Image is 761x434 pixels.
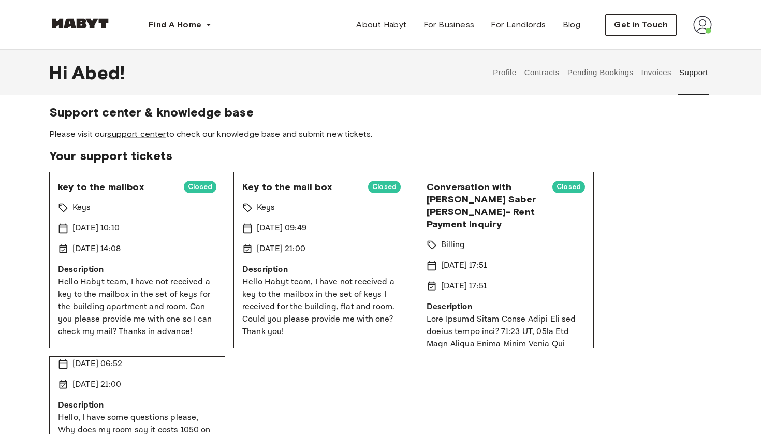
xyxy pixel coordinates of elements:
[72,243,121,255] p: [DATE] 14:08
[554,15,589,35] a: Blog
[489,50,712,95] div: user profile tabs
[368,182,401,192] span: Closed
[242,264,401,276] p: Description
[140,15,220,35] button: Find A Home
[49,148,712,164] span: Your support tickets
[242,276,401,338] p: Hello Habyt team, I have not received a key to the mailbox in the set of keys I received for the ...
[441,239,465,251] p: Billing
[605,14,677,36] button: Get in Touch
[58,181,175,193] span: key to the mailbox
[482,15,554,35] a: For Landlords
[184,182,216,192] span: Closed
[427,301,585,313] p: Description
[423,19,475,31] span: For Business
[242,181,360,193] span: Key to the mail box
[693,16,712,34] img: avatar
[72,358,122,370] p: [DATE] 06:52
[356,19,406,31] span: About Habyt
[427,181,544,230] span: Conversation with [PERSON_NAME] Saber [PERSON_NAME]- Rent Payment Inquiry
[58,264,216,276] p: Description
[678,50,709,95] button: Support
[71,62,125,83] span: Abed !
[49,105,712,120] span: Support center & knowledge base
[72,222,120,235] p: [DATE] 10:10
[257,201,275,214] p: Keys
[58,399,216,412] p: Description
[107,129,166,139] a: support center
[49,62,71,83] span: Hi
[566,50,635,95] button: Pending Bookings
[441,259,487,272] p: [DATE] 17:51
[149,19,201,31] span: Find A Home
[492,50,518,95] button: Profile
[72,379,121,391] p: [DATE] 21:00
[49,18,111,28] img: Habyt
[415,15,483,35] a: For Business
[441,280,487,293] p: [DATE] 17:51
[72,201,91,214] p: Keys
[523,50,561,95] button: Contracts
[552,182,585,192] span: Closed
[257,222,306,235] p: [DATE] 09:49
[640,50,672,95] button: Invoices
[49,128,712,140] span: Please visit our to check our knowledge base and submit new tickets.
[491,19,546,31] span: For Landlords
[257,243,305,255] p: [DATE] 21:00
[348,15,415,35] a: About Habyt
[58,276,216,338] p: Hello Habyt team, I have not received a key to the mailbox in the set of keys for the building ap...
[614,19,668,31] span: Get in Touch
[563,19,581,31] span: Blog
